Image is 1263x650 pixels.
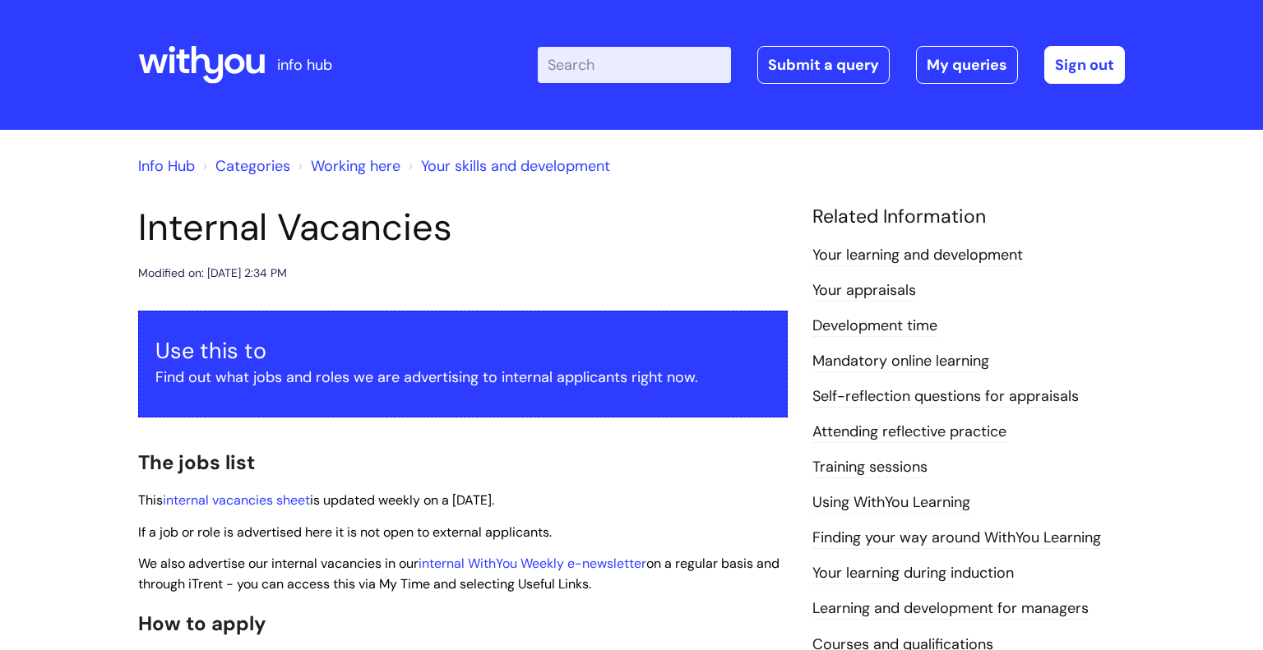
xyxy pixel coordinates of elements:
[311,156,400,176] a: Working here
[812,457,928,478] a: Training sessions
[812,316,937,337] a: Development time
[1044,46,1125,84] a: Sign out
[138,205,788,250] h1: Internal Vacancies
[138,263,287,284] div: Modified on: [DATE] 2:34 PM
[812,245,1023,266] a: Your learning and development
[199,153,290,179] li: Solution home
[155,364,770,390] p: Find out what jobs and roles we are advertising to internal applicants right now.
[812,492,970,514] a: Using WithYou Learning
[812,280,916,302] a: Your appraisals
[138,555,780,592] span: We also advertise our internal vacancies in our on a regular basis and through iTrent - you can a...
[277,52,332,78] p: info hub
[138,611,266,636] span: How to apply
[421,156,610,176] a: Your skills and development
[138,523,552,541] span: If a job or role is advertised here it is not open to external applicants.
[812,563,1014,584] a: Your learning during induction
[419,555,646,572] a: internal WithYou Weekly e-newsletter
[138,491,494,509] span: This is updated weekly on a [DATE].
[138,449,255,475] span: The jobs list
[405,153,610,179] li: Your skills and development
[155,338,770,364] h3: Use this to
[812,351,989,372] a: Mandatory online learning
[138,156,195,176] a: Info Hub
[812,205,1125,228] h4: Related Information
[812,528,1101,549] a: Finding your way around WithYou Learning
[757,46,890,84] a: Submit a query
[215,156,290,176] a: Categories
[294,153,400,179] li: Working here
[538,46,1125,84] div: | -
[163,491,310,509] a: internal vacancies sheet
[812,386,1079,408] a: Self-reflection questions for appraisals
[812,598,1089,620] a: Learning and development for managers
[812,422,1006,443] a: Attending reflective practice
[538,47,731,83] input: Search
[916,46,1018,84] a: My queries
